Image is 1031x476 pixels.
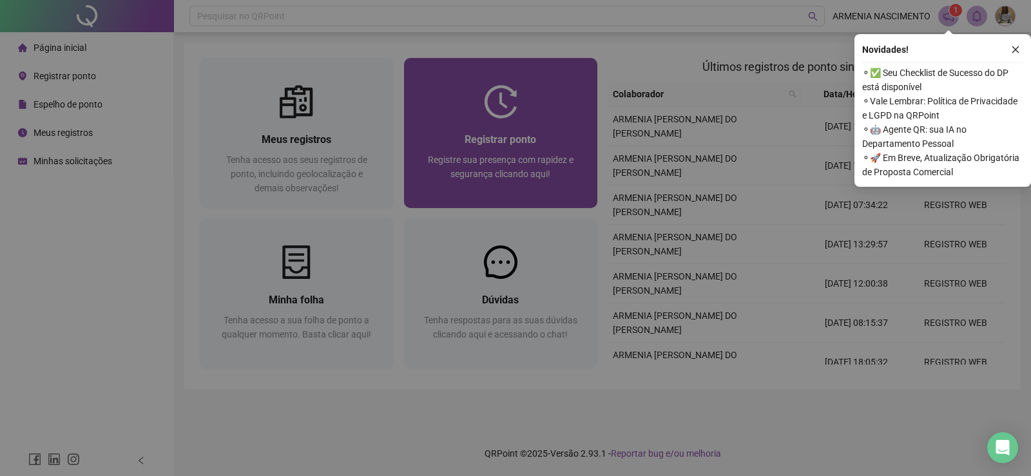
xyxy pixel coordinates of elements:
[862,122,1023,151] span: ⚬ 🤖 Agente QR: sua IA no Departamento Pessoal
[987,432,1018,463] div: Open Intercom Messenger
[1011,45,1020,54] span: close
[862,43,909,57] span: Novidades !
[862,66,1023,94] span: ⚬ ✅ Seu Checklist de Sucesso do DP está disponível
[862,151,1023,179] span: ⚬ 🚀 Em Breve, Atualização Obrigatória de Proposta Comercial
[862,94,1023,122] span: ⚬ Vale Lembrar: Política de Privacidade e LGPD na QRPoint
